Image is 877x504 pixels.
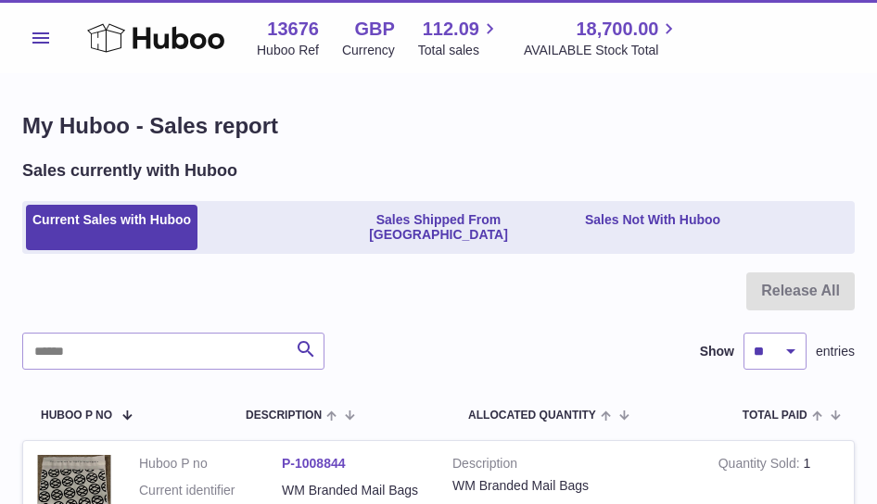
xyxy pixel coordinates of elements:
a: Sales Not With Huboo [578,205,727,251]
dd: WM Branded Mail Bags [282,482,425,499]
span: ALLOCATED Quantity [468,409,596,422]
span: Huboo P no [41,409,112,422]
span: Description [246,409,322,422]
span: 18,700.00 [576,17,658,42]
a: P-1008844 [282,456,346,471]
span: AVAILABLE Stock Total [524,42,680,59]
span: entries [816,343,855,360]
h1: My Huboo - Sales report [22,111,855,141]
div: Huboo Ref [257,42,319,59]
div: WM Branded Mail Bags [452,477,691,495]
span: 112.09 [423,17,479,42]
strong: Quantity Sold [718,456,804,475]
span: Total paid [743,409,807,422]
h2: Sales currently with Huboo [22,159,237,182]
a: 112.09 Total sales [418,17,501,59]
strong: GBP [354,17,394,42]
a: Current Sales with Huboo [26,205,197,251]
strong: Description [452,455,691,477]
a: Sales Shipped From [GEOGRAPHIC_DATA] [302,205,575,251]
dt: Huboo P no [139,455,282,472]
dt: Current identifier [139,482,282,499]
label: Show [700,343,734,360]
div: Currency [342,42,395,59]
a: 18,700.00 AVAILABLE Stock Total [524,17,680,59]
span: Total sales [418,42,501,59]
strong: 13676 [267,17,319,42]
